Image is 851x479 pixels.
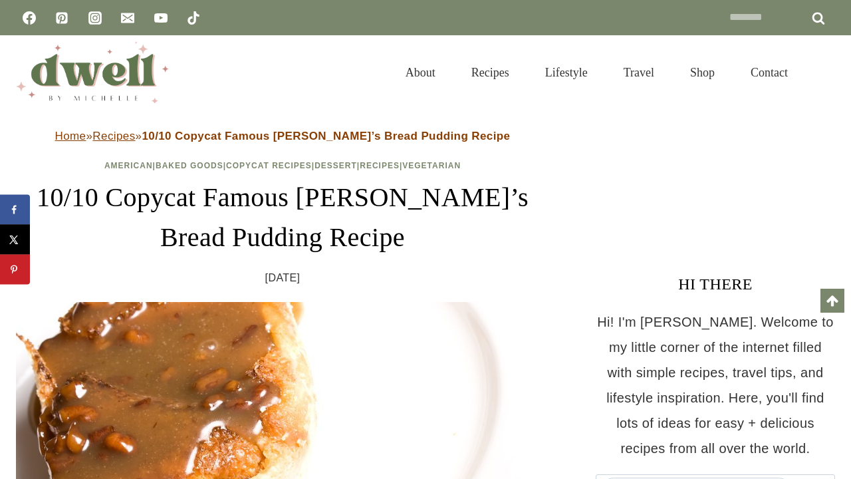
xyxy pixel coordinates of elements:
a: American [104,161,153,170]
a: Travel [606,49,672,96]
span: | | | | | [104,161,461,170]
span: » » [55,130,511,142]
strong: 10/10 Copycat Famous [PERSON_NAME]’s Bread Pudding Recipe [142,130,510,142]
a: Lifestyle [527,49,606,96]
a: Copycat Recipes [226,161,312,170]
h3: HI THERE [596,272,835,296]
nav: Primary Navigation [388,49,806,96]
p: Hi! I'm [PERSON_NAME]. Welcome to my little corner of the internet filled with simple recipes, tr... [596,309,835,461]
a: About [388,49,453,96]
a: Baked Goods [156,161,223,170]
time: [DATE] [265,268,301,288]
a: TikTok [180,5,207,31]
a: Scroll to top [820,289,844,313]
a: Instagram [82,5,108,31]
a: Recipes [360,161,400,170]
a: Recipes [453,49,527,96]
a: Facebook [16,5,43,31]
img: DWELL by michelle [16,42,169,103]
a: Vegetarian [402,161,461,170]
a: Email [114,5,141,31]
a: Recipes [92,130,135,142]
a: Pinterest [49,5,75,31]
a: Shop [672,49,733,96]
button: View Search Form [812,61,835,84]
a: Contact [733,49,806,96]
a: Home [55,130,86,142]
a: Dessert [314,161,357,170]
h1: 10/10 Copycat Famous [PERSON_NAME]’s Bread Pudding Recipe [16,178,549,257]
a: YouTube [148,5,174,31]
